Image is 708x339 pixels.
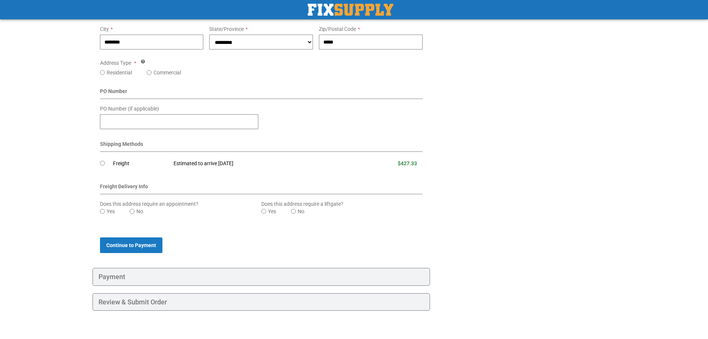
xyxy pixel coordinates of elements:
[100,26,109,32] span: City
[100,87,423,99] div: PO Number
[107,69,132,76] label: Residential
[209,26,244,32] span: State/Province
[100,201,198,207] span: Does this address require an appointment?
[93,293,430,311] div: Review & Submit Order
[261,201,343,207] span: Does this address require a liftgate?
[308,4,393,16] img: Fix Industrial Supply
[106,242,156,248] span: Continue to Payment
[319,26,356,32] span: Zip/Postal Code
[100,183,423,194] div: Freight Delivery Info
[308,4,393,16] a: store logo
[298,208,304,215] label: No
[113,156,168,172] td: Freight
[100,140,423,152] div: Shipping Methods
[268,208,276,215] label: Yes
[153,69,181,76] label: Commercial
[398,160,417,166] span: $427.33
[100,237,162,253] button: Continue to Payment
[93,268,430,286] div: Payment
[107,208,115,215] label: Yes
[100,60,131,66] span: Address Type
[100,106,159,112] span: PO Number (if applicable)
[136,208,143,215] label: No
[168,156,346,172] td: Estimated to arrive [DATE]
